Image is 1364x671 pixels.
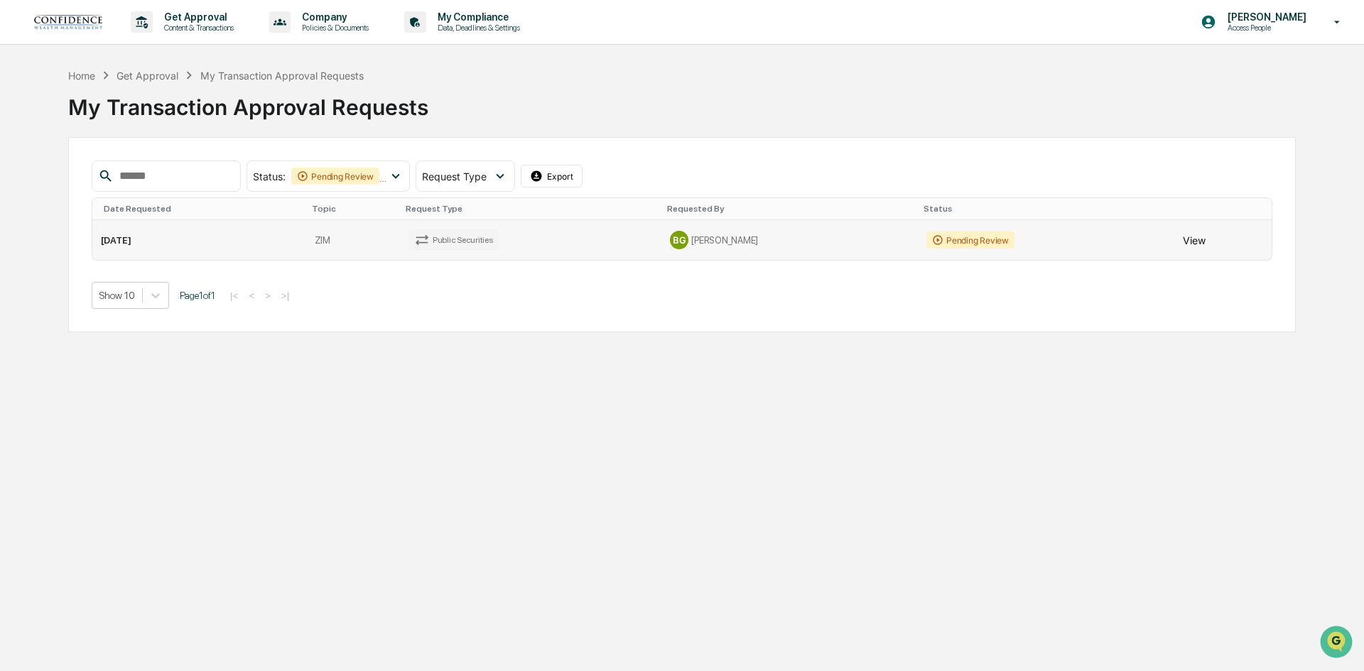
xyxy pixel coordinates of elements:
div: Status [924,204,1169,214]
div: 🔎 [14,207,26,219]
div: Request Type [406,204,656,214]
div: We're available if you need us! [48,123,180,134]
p: Content & Transactions [153,23,241,33]
div: Get Approval [117,70,178,82]
div: Public Securities [408,229,499,251]
p: Company [291,11,376,23]
td: ZIM [306,220,400,260]
p: Access People [1216,23,1314,33]
div: My Transaction Approval Requests [200,70,364,82]
span: Preclearance [28,179,92,193]
div: 🖐️ [14,180,26,192]
img: 1746055101610-c473b297-6a78-478c-a979-82029cc54cd1 [14,109,40,134]
button: |< [226,290,242,302]
a: 🖐️Preclearance [9,173,97,199]
div: My Transaction Approval Requests [68,83,1296,120]
a: 🗄️Attestations [97,173,182,199]
p: Policies & Documents [291,23,376,33]
div: Start new chat [48,109,233,123]
div: Pending Review [291,168,379,185]
input: Clear [37,65,234,80]
span: Status : [253,170,286,182]
p: My Compliance [426,11,527,23]
span: Attestations [117,179,176,193]
td: [DATE] [92,220,306,260]
button: Start new chat [242,113,259,130]
p: [PERSON_NAME] [1216,11,1314,23]
a: 🔎Data Lookup [9,200,95,226]
a: Powered byPylon [100,240,172,251]
iframe: Open customer support [1319,624,1357,662]
button: Export [521,165,583,187]
div: Topic [312,204,394,214]
button: < [244,290,259,302]
div: [PERSON_NAME] [670,231,909,249]
div: Pending Review [926,231,1014,249]
span: Page 1 of 1 [180,290,215,301]
div: Home [68,70,95,82]
div: 🗄️ [103,180,114,192]
span: Data Lookup [28,206,90,220]
div: Date Requested [104,204,301,214]
button: >| [277,290,293,302]
div: Requested By [667,204,912,214]
span: Pylon [141,241,172,251]
p: Get Approval [153,11,241,23]
img: logo [34,15,102,29]
p: Data, Deadlines & Settings [426,23,527,33]
button: > [261,290,275,302]
p: How can we help? [14,30,259,53]
div: BG [670,231,688,249]
span: Request Type [422,170,487,182]
button: View [1183,226,1206,254]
